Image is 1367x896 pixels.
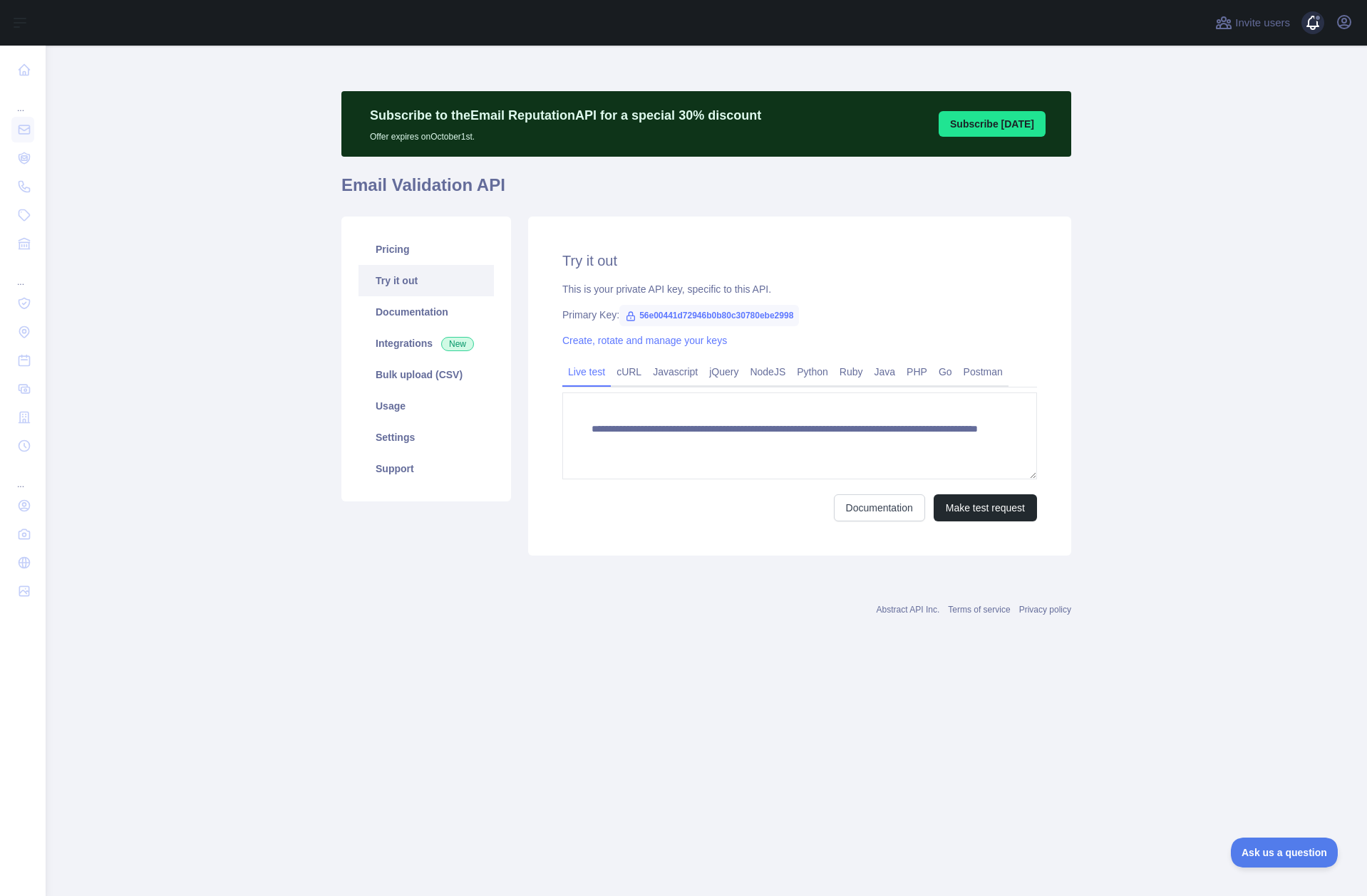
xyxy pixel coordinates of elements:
a: Create, rotate and manage your keys [562,335,727,346]
a: cURL [611,360,647,383]
a: Support [358,453,494,484]
a: Integrations New [358,328,494,359]
div: ... [11,462,34,490]
h2: Try it out [562,251,1037,271]
a: Settings [358,422,494,453]
a: Documentation [358,296,494,328]
a: PHP [901,360,933,383]
button: Subscribe [DATE] [939,111,1046,137]
a: Postman [958,360,1009,383]
a: Javascript [647,360,703,383]
div: ... [11,85,34,114]
div: ... [11,259,34,288]
a: NodeJS [744,360,791,383]
a: Java [869,360,902,383]
button: Make test request [934,494,1037,521]
div: Primary Key: [562,308,1037,322]
iframe: Toggle Customer Support [1231,838,1338,868]
a: Abstract API Inc. [877,605,940,615]
a: Ruby [834,360,869,383]
a: jQuery [703,360,744,383]
a: Privacy policy [1019,605,1071,615]
a: Documentation [834,494,925,521]
a: Bulk upload (CSV) [358,359,494,390]
a: Python [791,360,834,383]
a: Go [933,360,958,383]
span: Invite users [1235,15,1290,31]
div: This is your private API key, specific to this API. [562,282,1037,296]
p: Offer expires on October 1st. [370,125,761,142]
a: Try it out [358,265,494,296]
button: Invite users [1212,11,1293,34]
a: Live test [562,360,611,383]
a: Usage [358,390,494,422]
p: Subscribe to the Email Reputation API for a special 30 % discount [370,105,761,125]
span: New [441,337,474,351]
a: Pricing [358,234,494,265]
h1: Email Validation API [341,174,1071,208]
a: Terms of service [948,605,1010,615]
span: 56e00441d72946b0b80c30780ebe2998 [619,305,799,326]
